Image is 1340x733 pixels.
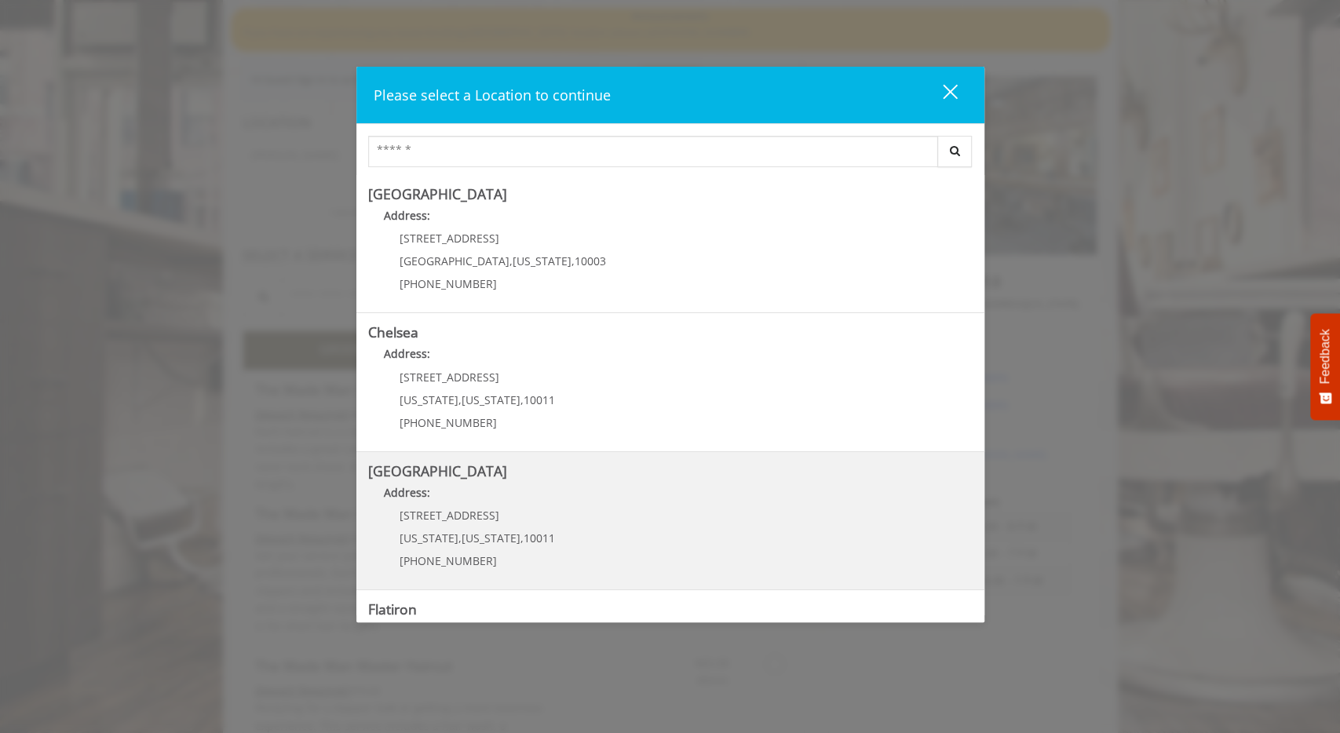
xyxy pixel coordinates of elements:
span: , [520,392,524,407]
span: 10003 [575,253,606,268]
input: Search Center [368,136,938,167]
b: [GEOGRAPHIC_DATA] [368,184,507,203]
b: Chelsea [368,323,418,341]
button: close dialog [914,78,967,111]
span: [US_STATE] [462,531,520,545]
span: Feedback [1318,329,1332,384]
span: Please select a Location to continue [374,86,611,104]
b: Address: [384,208,430,223]
div: close dialog [925,83,956,107]
span: , [509,253,513,268]
div: Center Select [368,136,973,175]
span: [US_STATE] [400,531,458,545]
span: [STREET_ADDRESS] [400,231,499,246]
span: , [571,253,575,268]
span: [STREET_ADDRESS] [400,370,499,385]
span: , [458,392,462,407]
span: [PHONE_NUMBER] [400,553,497,568]
button: Feedback - Show survey [1310,313,1340,420]
span: 10011 [524,392,555,407]
span: [STREET_ADDRESS] [400,508,499,523]
span: [PHONE_NUMBER] [400,415,497,430]
span: , [520,531,524,545]
b: Address: [384,346,430,361]
span: [US_STATE] [513,253,571,268]
span: [US_STATE] [462,392,520,407]
i: Search button [946,145,964,156]
b: Flatiron [368,600,417,618]
b: [GEOGRAPHIC_DATA] [368,461,507,480]
b: Address: [384,485,430,500]
span: 10011 [524,531,555,545]
span: [PHONE_NUMBER] [400,276,497,291]
span: [US_STATE] [400,392,458,407]
span: [GEOGRAPHIC_DATA] [400,253,509,268]
span: , [458,531,462,545]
